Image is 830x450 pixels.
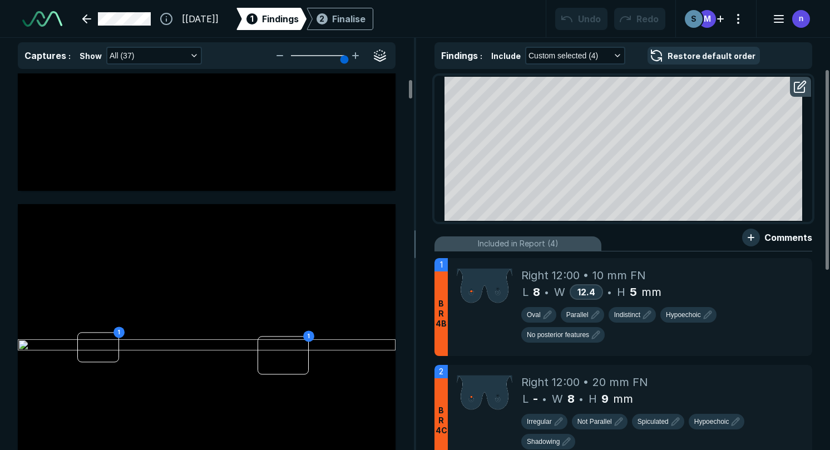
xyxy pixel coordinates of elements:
span: 1 [440,259,443,271]
span: Right 12:00 • 10 mm FN [521,267,646,284]
span: Hypoechoic [694,417,729,427]
span: W [552,390,563,407]
button: Redo [614,8,665,30]
span: mm [641,284,661,300]
span: Findings [441,50,478,61]
span: Captures [24,50,66,61]
span: 2 [439,365,443,378]
span: All (37) [110,50,134,62]
span: Parallel [566,310,589,320]
span: n [799,13,804,24]
span: - [533,390,538,407]
span: Hypoechoic [666,310,701,320]
span: Include [491,50,521,62]
span: Comments [764,231,812,244]
span: 12.4 [577,286,595,298]
img: See-Mode Logo [22,11,62,27]
div: avatar-name [685,10,703,28]
span: No posterior features [527,330,589,340]
span: [[DATE]] [182,12,219,26]
li: 1BR4BRight 12:00 • 10 mm FNL8•W12.4•H5mm [434,258,812,356]
span: Right 12:00 • 20 mm FN [521,374,648,390]
span: : [68,51,71,61]
span: • [607,285,611,299]
span: B R 4C [436,406,447,436]
span: 9 [601,390,609,407]
span: Spiculated [638,417,669,427]
span: mm [613,390,633,407]
span: Not Parallel [577,417,612,427]
span: Included in Report (4) [478,238,559,250]
span: S [691,13,696,24]
div: avatar-name [698,10,716,28]
span: 8 [567,390,575,407]
img: YIA8HgAAAAZJREFUAwBjkSS9JxjP0wAAAABJRU5ErkJggg== [457,374,512,411]
span: Custom selected (4) [528,50,598,62]
span: Findings [262,12,299,26]
span: : [480,51,482,61]
span: Irregular [527,417,552,427]
span: • [545,285,549,299]
span: L [522,284,528,300]
span: Oval [527,310,541,320]
span: M [704,13,711,24]
span: H [589,390,597,407]
span: • [579,392,583,406]
span: 1 [250,13,254,24]
span: 8 [533,284,540,300]
a: See-Mode Logo [18,7,67,31]
span: Indistinct [614,310,640,320]
span: W [554,284,565,300]
img: 3dWgigAAAAZJREFUAwBNtQq9U7bwzgAAAABJRU5ErkJggg== [457,267,512,304]
button: Undo [555,8,607,30]
div: Finalise [332,12,365,26]
button: Restore default order [648,47,760,65]
span: 5 [630,284,637,300]
span: H [617,284,625,300]
span: 2 [319,13,324,24]
span: Shadowing [527,437,560,447]
div: 1Findings [236,8,307,30]
button: avatar-name [765,8,812,30]
div: avatar-name [792,10,810,28]
span: Show [80,50,102,62]
span: B R 4B [436,299,447,329]
span: • [542,392,546,406]
span: L [522,390,528,407]
div: 2Finalise [307,8,373,30]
